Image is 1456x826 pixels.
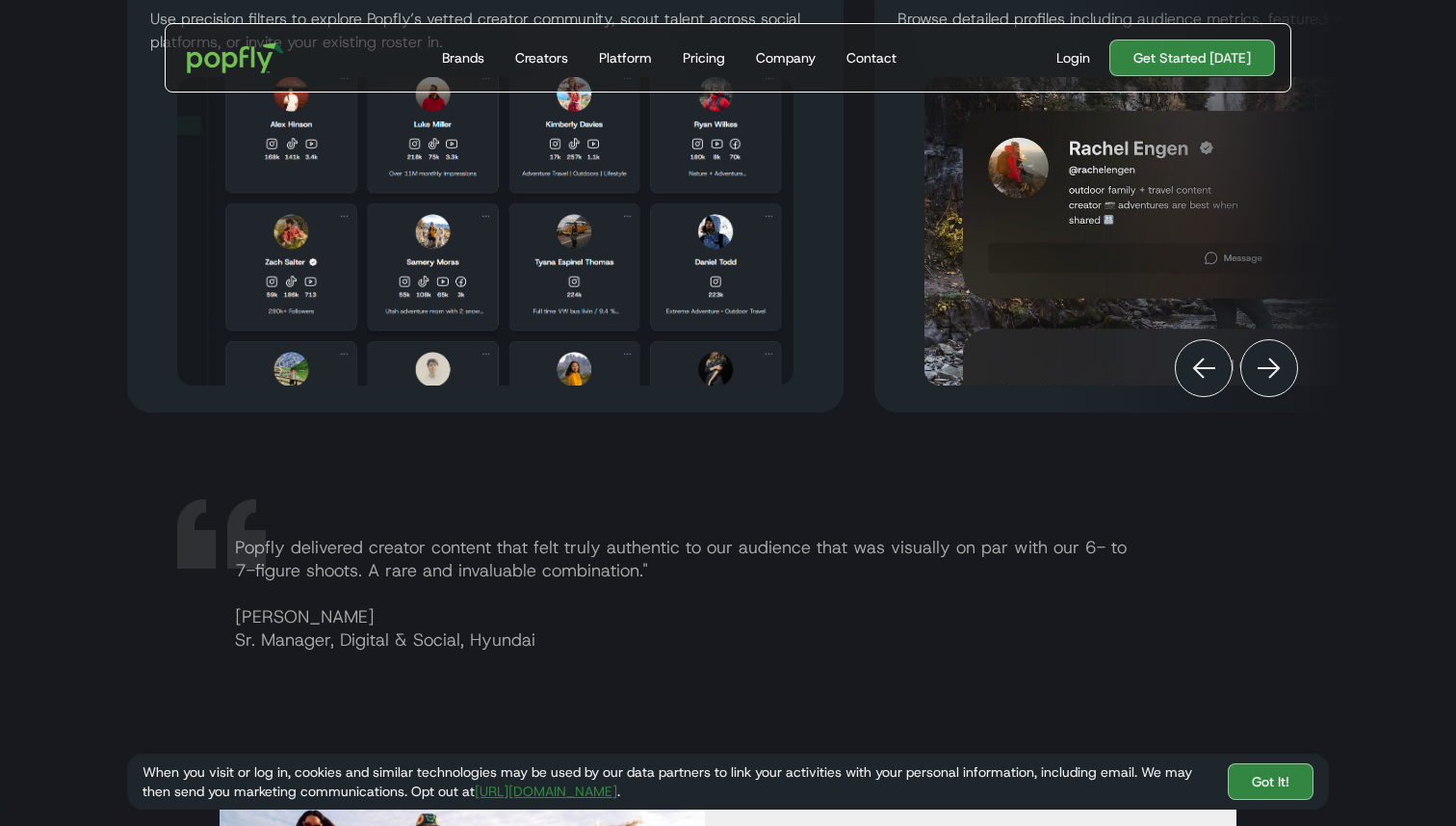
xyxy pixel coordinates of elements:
div: Company [756,48,816,67]
a: Brands [434,24,492,92]
div: When you visit or log in, cookies and similar technologies may be used by our data partners to li... [143,762,1212,801]
a: Contact [839,24,904,92]
a: [URL][DOMAIN_NAME] [475,783,617,800]
a: Login [1049,48,1098,67]
a: Creators [507,24,576,92]
a: Company [748,24,823,92]
a: Pricing [675,24,733,92]
a: home [173,29,298,87]
div: Brands [442,48,484,67]
div: Creators [515,48,568,67]
div: Previous [1175,339,1233,397]
p: Use precision filters to explore Popfly’s vetted creator community, scout talent across social pl... [143,8,828,54]
div: Platform [599,48,652,67]
a: Platform [591,24,660,92]
a: Got It! [1228,763,1313,800]
div: Next [1240,339,1298,397]
div: Login [1056,48,1090,67]
div: Contact [846,48,897,67]
a: Get Started [DATE] [1109,40,1275,76]
p: Popfly delivered creator content that felt truly authentic to our audience that was visually on p... [220,536,1283,652]
div: Pricing [683,48,725,67]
